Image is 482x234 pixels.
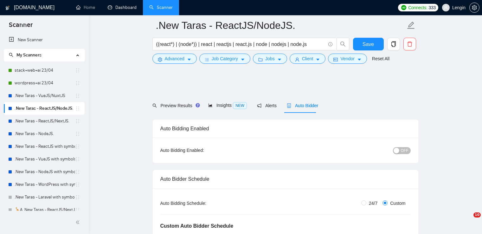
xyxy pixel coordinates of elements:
[387,38,400,50] button: copy
[15,178,75,191] a: .New Taras - WordPress with symbols
[75,169,80,174] span: holder
[340,55,354,62] span: Vendor
[4,34,85,46] li: New Scanner
[287,103,291,108] span: robot
[403,38,416,50] button: delete
[4,153,85,166] li: .New Taras - VueJS with symbols
[328,54,367,64] button: idcardVendorcaret-down
[4,178,85,191] li: .New Taras - WordPress with symbols
[9,53,13,57] span: search
[4,127,85,140] li: .New Taras - NodeJS.
[15,191,75,204] a: .New Taras - Laravel with symbols
[460,212,476,228] iframe: Intercom live chat
[4,204,85,216] li: 🦒A .New Taras - ReactJS/NextJS usual 23/04
[316,57,320,62] span: caret-down
[257,103,261,108] span: notification
[9,34,80,46] a: New Scanner
[5,3,10,13] img: logo
[404,41,416,47] span: delete
[287,103,318,108] span: Auto Bidder
[15,77,75,89] a: wordpress+ai 23/04
[253,54,287,64] button: folderJobscaret-down
[75,195,80,200] span: holder
[372,55,389,62] a: Reset All
[212,55,238,62] span: Job Category
[4,77,85,89] li: wordpress+ai 23/04
[353,38,384,50] button: Save
[407,21,415,29] span: edit
[15,166,75,178] a: .New Taras - NodeJS with symbols
[15,102,75,115] a: .New Taras - ReactJS/NodeJS.
[160,120,411,138] div: Auto Bidding Enabled
[208,103,213,107] span: area-chart
[75,93,80,98] span: holder
[257,103,277,108] span: Alerts
[295,57,299,62] span: user
[75,219,82,225] span: double-left
[363,40,374,48] span: Save
[333,57,338,62] span: idcard
[357,57,362,62] span: caret-down
[75,144,80,149] span: holder
[290,54,326,64] button: userClientcaret-down
[75,182,80,187] span: holder
[76,5,95,10] a: homeHome
[473,212,481,218] span: 10
[156,40,325,48] input: Search Freelance Jobs...
[4,115,85,127] li: .New Taras - ReactJS/NextJS.
[160,222,234,230] h5: Custom Auto Bidder Schedule
[16,52,42,58] span: My Scanners
[241,57,245,62] span: caret-down
[108,5,137,10] a: dashboardDashboard
[195,102,201,108] div: Tooltip anchor
[75,131,80,136] span: holder
[15,204,75,216] a: 🦒A .New Taras - ReactJS/NextJS usual 23/04
[469,3,479,13] button: setting
[75,81,80,86] span: holder
[187,57,191,62] span: caret-down
[165,55,184,62] span: Advanced
[75,106,80,111] span: holder
[160,200,244,207] div: Auto Bidding Schedule:
[15,89,75,102] a: .New Taras - VueJS/NuxtJS
[205,57,209,62] span: bars
[75,119,80,124] span: holder
[160,170,411,188] div: Auto Bidder Schedule
[75,207,80,212] span: holder
[4,166,85,178] li: .New Taras - NodeJS with symbols
[4,140,85,153] li: .New Taras - ReactJS with symbols
[337,41,349,47] span: search
[265,55,275,62] span: Jobs
[15,153,75,166] a: .New Taras - VueJS with symbols
[152,103,198,108] span: Preview Results
[277,57,282,62] span: caret-down
[152,103,157,108] span: search
[337,38,349,50] button: search
[4,102,85,115] li: .New Taras - ReactJS/NodeJS.
[388,200,408,207] span: Custom
[15,140,75,153] a: .New Taras - ReactJS with symbols
[158,57,162,62] span: setting
[15,115,75,127] a: .New Taras - ReactJS/NextJS.
[15,64,75,77] a: stack+web+ai 23/04
[75,157,80,162] span: holder
[4,20,38,34] span: Scanner
[199,54,250,64] button: barsJob Categorycaret-down
[328,42,332,46] span: info-circle
[444,5,448,10] span: user
[156,17,406,33] input: Scanner name...
[152,54,197,64] button: settingAdvancedcaret-down
[208,103,247,108] span: Insights
[233,102,247,109] span: NEW
[4,64,85,77] li: stack+web+ai 23/04
[258,57,263,62] span: folder
[366,200,380,207] span: 24/7
[4,89,85,102] li: .New Taras - VueJS/NuxtJS
[470,5,479,10] span: setting
[428,4,435,11] span: 333
[160,147,244,154] div: Auto Bidding Enabled:
[388,41,400,47] span: copy
[302,55,313,62] span: Client
[408,4,427,11] span: Connects:
[4,191,85,204] li: .New Taras - Laravel with symbols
